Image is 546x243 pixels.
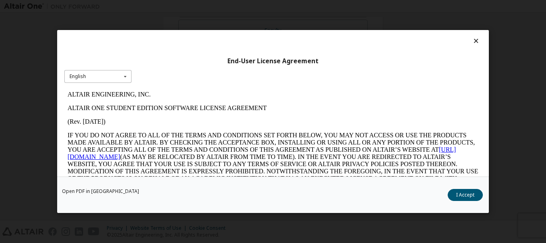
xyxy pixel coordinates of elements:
[62,189,139,194] a: Open PDF in [GEOGRAPHIC_DATA]
[70,74,86,79] div: English
[64,57,482,65] div: End-User License Agreement
[3,17,414,24] p: ALTAIR ONE STUDENT EDITION SOFTWARE LICENSE AGREEMENT
[3,30,414,38] p: (Rev. [DATE])
[3,44,414,102] p: IF YOU DO NOT AGREE TO ALL OF THE TERMS AND CONDITIONS SET FORTH BELOW, YOU MAY NOT ACCESS OR USE...
[3,58,392,72] a: [URL][DOMAIN_NAME]
[3,3,414,10] p: ALTAIR ENGINEERING, INC.
[448,189,483,201] button: I Accept
[3,108,414,137] p: This Altair One Student Edition Software License Agreement (“Agreement”) is between Altair Engine...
